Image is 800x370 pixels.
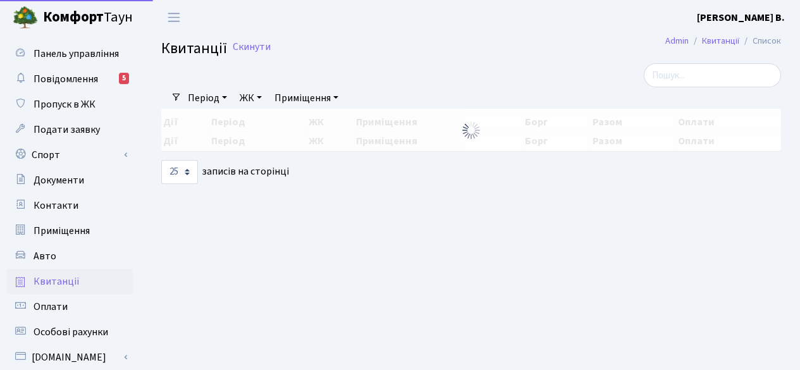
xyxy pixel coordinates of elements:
span: Приміщення [34,224,90,238]
a: Подати заявку [6,117,133,142]
a: Період [183,87,232,109]
a: Панель управління [6,41,133,66]
span: Пропуск в ЖК [34,97,95,111]
a: [PERSON_NAME] В. [697,10,785,25]
a: Контакти [6,193,133,218]
span: Авто [34,249,56,263]
a: Admin [665,34,689,47]
img: logo.png [13,5,38,30]
a: ЖК [235,87,267,109]
img: Обробка... [461,120,481,140]
span: Повідомлення [34,72,98,86]
input: Пошук... [644,63,781,87]
a: Документи [6,168,133,193]
b: [PERSON_NAME] В. [697,11,785,25]
a: Особові рахунки [6,319,133,345]
b: Комфорт [43,7,104,27]
span: Оплати [34,300,68,314]
a: Пропуск в ЖК [6,92,133,117]
button: Переключити навігацію [158,7,190,28]
span: Подати заявку [34,123,100,137]
a: Приміщення [269,87,343,109]
a: Оплати [6,294,133,319]
span: Контакти [34,199,78,213]
a: Повідомлення5 [6,66,133,92]
span: Квитанції [34,274,80,288]
a: [DOMAIN_NAME] [6,345,133,370]
a: Квитанції [6,269,133,294]
span: Квитанції [161,37,227,59]
span: Документи [34,173,84,187]
select: записів на сторінці [161,160,198,184]
a: Скинути [233,41,271,53]
span: Особові рахунки [34,325,108,339]
li: Список [739,34,781,48]
a: Приміщення [6,218,133,244]
a: Квитанції [702,34,739,47]
nav: breadcrumb [646,28,800,54]
label: записів на сторінці [161,160,289,184]
a: Авто [6,244,133,269]
a: Спорт [6,142,133,168]
span: Таун [43,7,133,28]
div: 5 [119,73,129,84]
span: Панель управління [34,47,119,61]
